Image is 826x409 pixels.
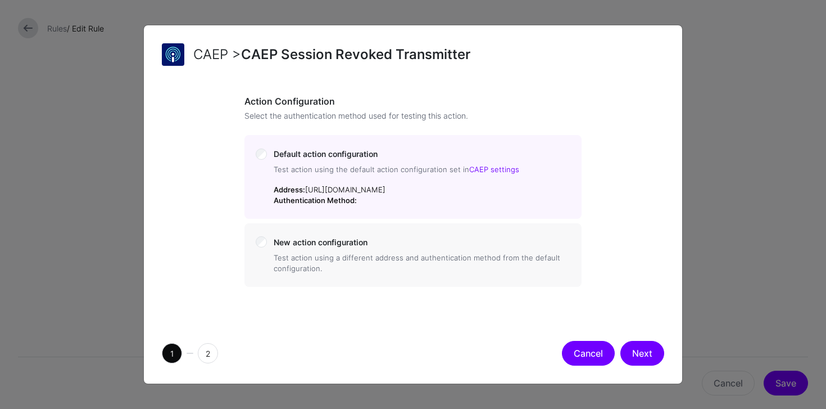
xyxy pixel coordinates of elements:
button: Next [620,341,664,366]
p: Test action using the default action configuration set in [274,164,570,176]
h3: Action Configuration [244,96,582,107]
span: CAEP Session Revoked Transmitter [241,46,470,62]
span: Default action configuration [274,149,378,159]
div: Test action using a different address and authentication method from the default configuration. [274,253,570,275]
strong: Address: [274,185,305,194]
p: [URL][DOMAIN_NAME] [274,185,570,206]
span: CAEP > [193,46,241,62]
span: 1 [162,343,182,363]
span: New action configuration [274,237,367,247]
a: CAEP settings [469,165,519,174]
p: Select the authentication method used for testing this action. [244,110,582,122]
span: 2 [198,343,218,363]
button: Cancel [562,341,615,366]
img: svg+xml;base64,PHN2ZyB3aWR0aD0iNjQiIGhlaWdodD0iNjQiIHZpZXdCb3g9IjAgMCA2NCA2NCIgZmlsbD0ibm9uZSIgeG... [162,43,184,66]
strong: Authentication Method: [274,196,357,205]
